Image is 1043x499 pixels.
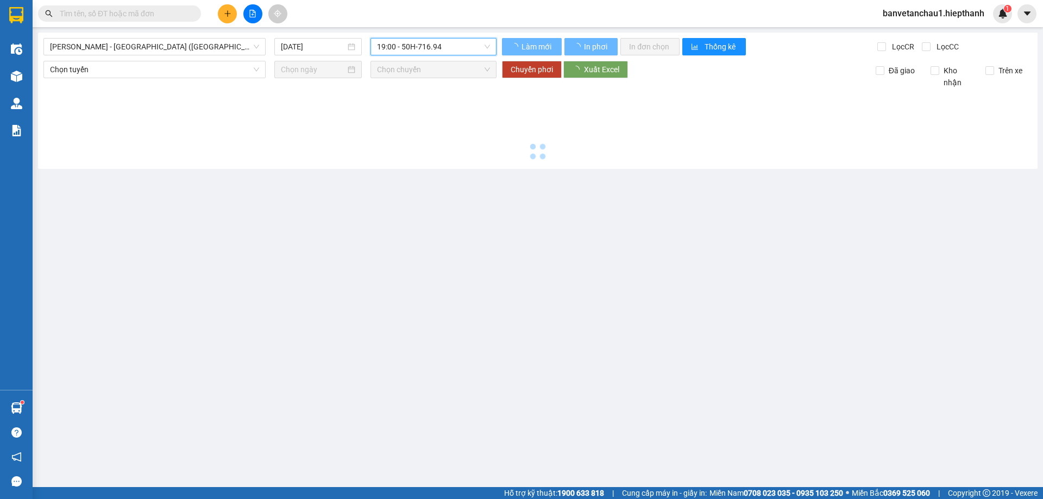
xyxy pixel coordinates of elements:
span: plus [224,10,231,17]
img: warehouse-icon [11,98,22,109]
span: file-add [249,10,256,17]
span: Làm mới [521,41,553,53]
input: Tìm tên, số ĐT hoặc mã đơn [60,8,188,20]
span: Hỗ trợ kỹ thuật: [504,487,604,499]
span: Lọc CC [932,41,960,53]
strong: 0369 525 060 [883,489,930,497]
img: warehouse-icon [11,43,22,55]
span: aim [274,10,281,17]
strong: 1900 633 818 [557,489,604,497]
span: Xuất Excel [584,64,619,75]
button: file-add [243,4,262,23]
span: Chọn tuyến [50,61,259,78]
button: Chuyển phơi [502,61,562,78]
span: | [612,487,614,499]
span: Thống kê [705,41,737,53]
button: Làm mới [502,38,562,55]
span: Lọc CR [888,41,916,53]
button: In đơn chọn [620,38,680,55]
span: Miền Bắc [852,487,930,499]
span: question-circle [11,427,22,438]
span: Chọn chuyến [377,61,490,78]
span: caret-down [1022,9,1032,18]
span: bar-chart [691,43,700,52]
span: search [45,10,53,17]
span: Hồ Chí Minh - Tân Châu (Giường) [50,39,259,55]
img: warehouse-icon [11,402,22,414]
span: Kho nhận [939,65,977,89]
button: plus [218,4,237,23]
strong: 0708 023 035 - 0935 103 250 [744,489,843,497]
span: ⚪️ [846,491,849,495]
input: Chọn ngày [281,64,345,75]
span: Miền Nam [709,487,843,499]
span: notification [11,452,22,462]
button: caret-down [1017,4,1036,23]
sup: 1 [1004,5,1011,12]
button: aim [268,4,287,23]
span: Đã giao [884,65,919,77]
span: Cung cấp máy in - giấy in: [622,487,707,499]
span: In phơi [584,41,609,53]
button: Xuất Excel [563,61,628,78]
span: message [11,476,22,487]
span: copyright [983,489,990,497]
span: | [938,487,940,499]
span: loading [511,43,520,50]
span: loading [572,66,584,73]
button: bar-chartThống kê [682,38,746,55]
input: 14/08/2025 [281,41,345,53]
span: 1 [1006,5,1009,12]
span: Trên xe [994,65,1027,77]
img: warehouse-icon [11,71,22,82]
img: solution-icon [11,125,22,136]
span: loading [573,43,582,50]
span: 19:00 - 50H-716.94 [377,39,490,55]
img: icon-new-feature [998,9,1008,18]
button: In phơi [564,38,618,55]
img: logo-vxr [9,7,23,23]
span: banvetanchau1.hiepthanh [874,7,993,20]
sup: 1 [21,401,24,404]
